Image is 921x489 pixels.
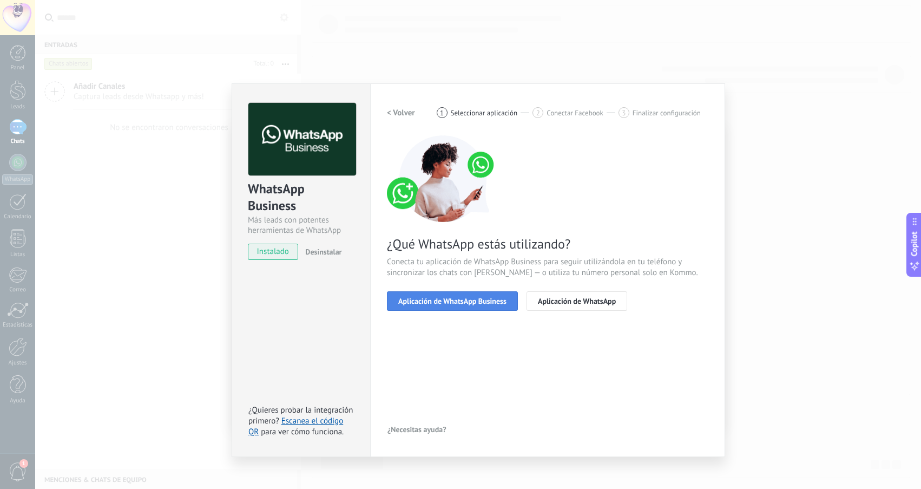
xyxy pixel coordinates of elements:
span: ¿Necesitas ayuda? [387,426,446,433]
div: Más leads con potentes herramientas de WhatsApp [248,215,354,236]
span: Conectar Facebook [547,109,603,117]
button: Desinstalar [301,244,341,260]
span: Finalizar configuración [633,109,701,117]
span: 1 [440,108,444,118]
button: < Volver [387,103,415,122]
span: 3 [622,108,626,118]
a: Escanea el código QR [248,416,343,437]
span: Aplicación de WhatsApp [538,297,616,305]
span: Copilot [909,231,920,256]
img: connect number [387,135,501,222]
img: logo_main.png [248,103,356,176]
span: Aplicación de WhatsApp Business [398,297,506,305]
button: Aplicación de WhatsApp [527,291,627,311]
div: WhatsApp Business [248,180,354,215]
button: Aplicación de WhatsApp Business [387,291,518,311]
span: 2 [536,108,540,118]
span: Conecta tu aplicación de WhatsApp Business para seguir utilizándola en tu teléfono y sincronizar ... [387,257,708,278]
span: Desinstalar [305,247,341,257]
button: ¿Necesitas ayuda? [387,421,447,438]
span: para ver cómo funciona. [261,427,344,437]
span: Seleccionar aplicación [451,109,518,117]
span: ¿Qué WhatsApp estás utilizando? [387,236,708,252]
span: ¿Quieres probar la integración primero? [248,405,353,426]
span: instalado [248,244,298,260]
h2: < Volver [387,108,415,118]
